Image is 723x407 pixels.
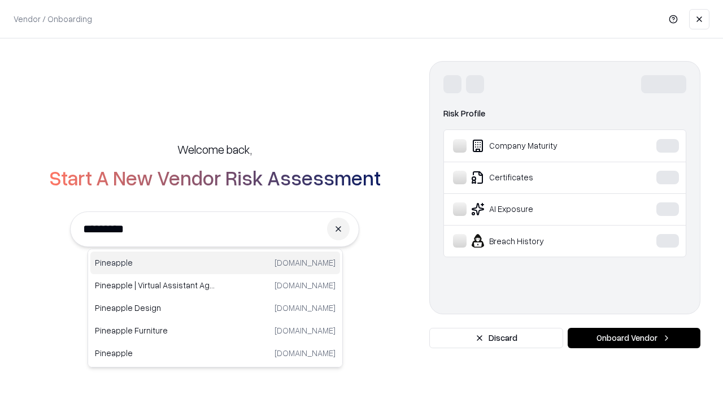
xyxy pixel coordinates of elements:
[95,257,215,269] p: Pineapple
[275,347,336,359] p: [DOMAIN_NAME]
[275,302,336,314] p: [DOMAIN_NAME]
[453,139,622,153] div: Company Maturity
[14,13,92,25] p: Vendor / Onboarding
[95,324,215,336] p: Pineapple Furniture
[453,234,622,248] div: Breach History
[443,107,686,120] div: Risk Profile
[275,257,336,269] p: [DOMAIN_NAME]
[177,141,252,157] h5: Welcome back,
[568,328,700,348] button: Onboard Vendor
[88,249,343,367] div: Suggestions
[453,171,622,184] div: Certificates
[453,202,622,216] div: AI Exposure
[275,324,336,336] p: [DOMAIN_NAME]
[275,279,336,291] p: [DOMAIN_NAME]
[95,302,215,314] p: Pineapple Design
[429,328,563,348] button: Discard
[49,166,381,189] h2: Start A New Vendor Risk Assessment
[95,279,215,291] p: Pineapple | Virtual Assistant Agency
[95,347,215,359] p: Pineapple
